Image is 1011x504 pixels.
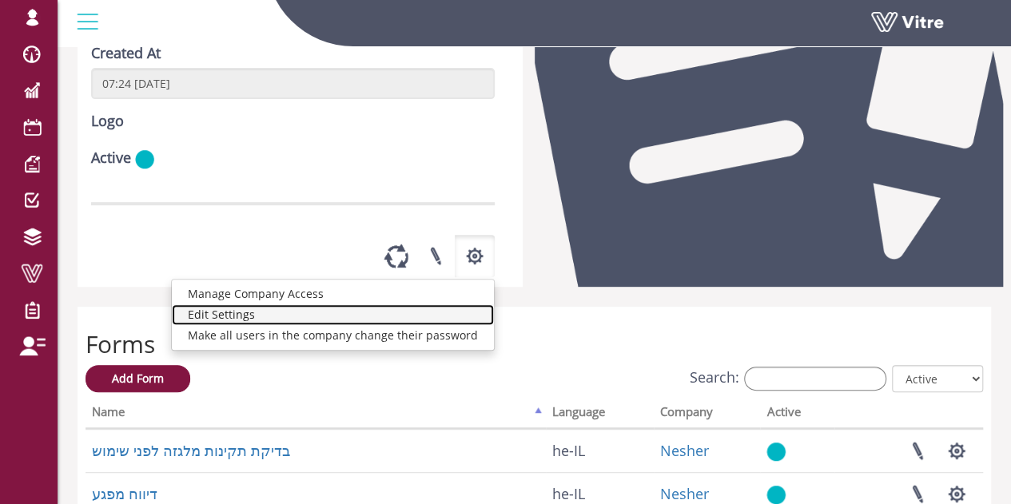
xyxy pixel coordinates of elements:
[660,484,709,503] a: Nesher
[546,399,654,430] th: Language
[112,371,164,386] span: Add Form
[172,325,494,346] a: Make all users in the company change their password
[760,399,834,430] th: Active
[92,441,290,460] a: בדיקת תקינות מלגזה לפני שימוש
[91,43,161,64] label: Created At
[654,399,761,430] th: Company
[91,148,131,169] label: Active
[766,442,786,462] img: yes
[86,365,190,392] a: Add Form
[172,284,494,304] a: Manage Company Access
[172,304,494,325] a: Edit Settings
[690,367,886,391] label: Search:
[135,149,154,169] img: yes
[86,331,983,357] h2: Forms
[660,441,709,460] a: Nesher
[744,367,886,391] input: Search:
[92,484,157,503] a: דיווח מפגע
[546,429,654,472] td: he-IL
[86,399,546,430] th: Name: activate to sort column descending
[91,111,124,132] label: Logo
